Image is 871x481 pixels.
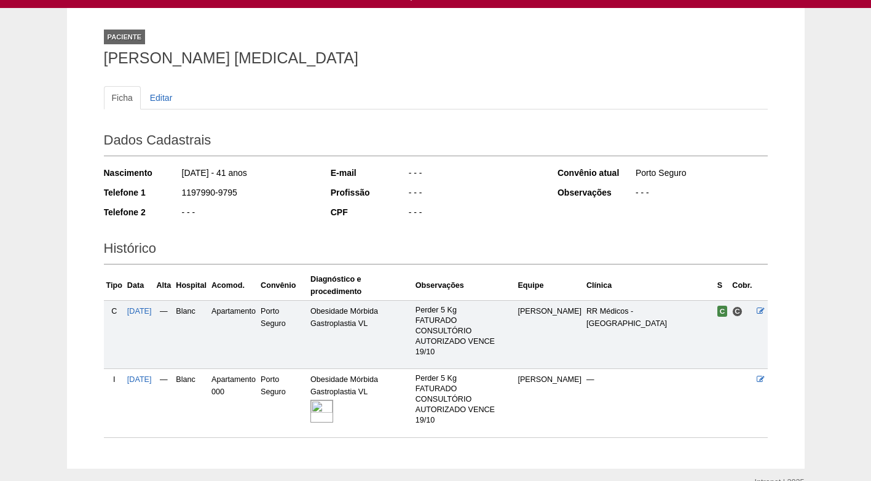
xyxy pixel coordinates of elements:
div: - - - [408,186,541,202]
div: - - - [634,186,768,202]
td: [PERSON_NAME] [515,369,584,437]
th: S [715,271,730,301]
div: C [106,305,122,317]
div: - - - [181,206,314,221]
div: Convênio atual [558,167,634,179]
a: [DATE] [127,307,152,316]
div: Observações [558,186,634,199]
td: RR Médicos - [GEOGRAPHIC_DATA] [584,300,715,368]
div: Telefone 2 [104,206,181,218]
div: Paciente [104,30,146,44]
div: CPF [331,206,408,218]
h2: Histórico [104,236,768,264]
th: Tipo [104,271,125,301]
p: Perder 5 Kg FATURADO CONSULTÓRIO AUTORIZADO VENCE 19/10 [416,373,513,426]
div: Telefone 1 [104,186,181,199]
td: Apartamento [209,300,258,368]
span: Consultório [732,306,743,317]
div: E-mail [331,167,408,179]
div: [DATE] - 41 anos [181,167,314,182]
td: Porto Seguro [258,300,308,368]
div: Nascimento [104,167,181,179]
td: — [154,300,174,368]
th: Cobr. [730,271,754,301]
td: Porto Seguro [258,369,308,437]
td: Obesidade Mórbida Gastroplastia VL [308,369,413,437]
td: Obesidade Mórbida Gastroplastia VL [308,300,413,368]
div: - - - [408,167,541,182]
th: Hospital [173,271,209,301]
div: Porto Seguro [634,167,768,182]
a: [DATE] [127,375,152,384]
p: Perder 5 Kg FATURADO CONSULTÓRIO AUTORIZADO VENCE 19/10 [416,305,513,357]
th: Clínica [584,271,715,301]
a: Ficha [104,86,141,109]
td: Apartamento 000 [209,369,258,437]
th: Data [125,271,154,301]
td: Blanc [173,369,209,437]
a: Editar [142,86,181,109]
div: 1197990-9795 [181,186,314,202]
div: I [106,373,122,386]
td: Blanc [173,300,209,368]
span: Confirmada [717,306,728,317]
th: Alta [154,271,174,301]
th: Convênio [258,271,308,301]
td: — [154,369,174,437]
td: — [584,369,715,437]
div: Profissão [331,186,408,199]
td: [PERSON_NAME] [515,300,584,368]
th: Observações [413,271,516,301]
h2: Dados Cadastrais [104,128,768,156]
th: Equipe [515,271,584,301]
th: Diagnóstico e procedimento [308,271,413,301]
div: - - - [408,206,541,221]
h1: [PERSON_NAME] [MEDICAL_DATA] [104,50,768,66]
th: Acomod. [209,271,258,301]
